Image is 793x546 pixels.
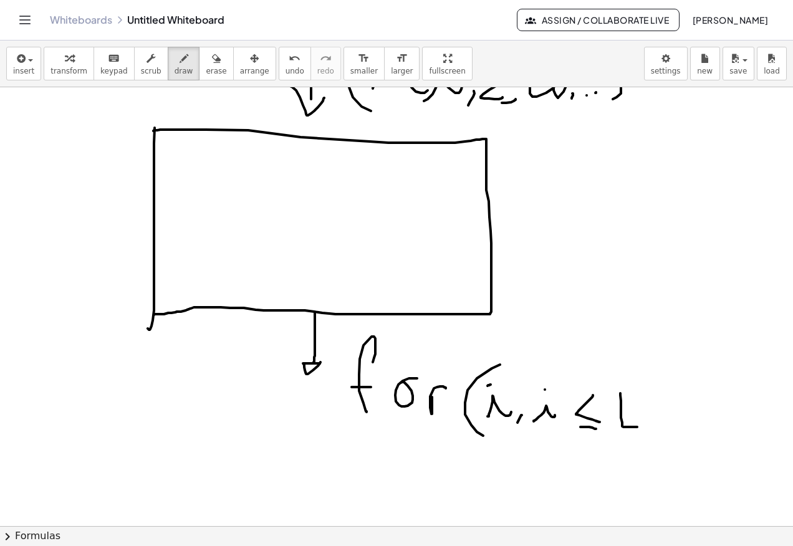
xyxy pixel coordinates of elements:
span: arrange [240,67,269,75]
button: erase [199,47,233,80]
span: transform [50,67,87,75]
i: format_size [396,51,408,66]
button: [PERSON_NAME] [682,9,778,31]
span: fullscreen [429,67,465,75]
span: save [729,67,747,75]
span: new [697,67,713,75]
button: undoundo [279,47,311,80]
span: undo [286,67,304,75]
i: keyboard [108,51,120,66]
button: load [757,47,787,80]
span: smaller [350,67,378,75]
button: Assign / Collaborate Live [517,9,680,31]
a: Whiteboards [50,14,112,26]
span: larger [391,67,413,75]
button: format_sizelarger [384,47,420,80]
button: save [723,47,754,80]
button: format_sizesmaller [344,47,385,80]
i: format_size [358,51,370,66]
i: undo [289,51,300,66]
span: insert [13,67,34,75]
span: [PERSON_NAME] [692,14,768,26]
i: redo [320,51,332,66]
button: transform [44,47,94,80]
span: load [764,67,780,75]
button: redoredo [310,47,341,80]
button: draw [168,47,200,80]
button: keyboardkeypad [94,47,135,80]
span: redo [317,67,334,75]
span: scrub [141,67,161,75]
button: scrub [134,47,168,80]
button: settings [644,47,688,80]
span: settings [651,67,681,75]
button: insert [6,47,41,80]
button: new [690,47,720,80]
span: erase [206,67,226,75]
span: keypad [100,67,128,75]
button: Toggle navigation [15,10,35,30]
button: arrange [233,47,276,80]
span: Assign / Collaborate Live [527,14,669,26]
span: draw [175,67,193,75]
button: fullscreen [422,47,472,80]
